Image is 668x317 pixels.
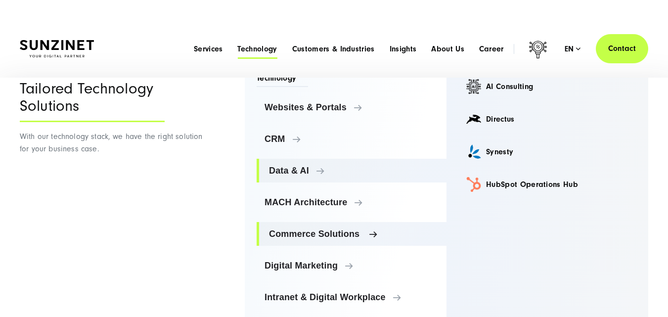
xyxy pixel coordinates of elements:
a: Customers & Industries [292,44,375,54]
a: Intranet & Digital Workplace [257,285,446,309]
a: Websites & Portals [257,95,446,119]
a: Data & AI [257,159,446,182]
a: Technology [237,44,277,54]
div: en [565,44,581,54]
a: HubSpot Operations Hub [458,170,636,199]
a: AI Consulting [458,72,636,101]
span: Commerce Solutions [269,229,439,239]
span: Technology [257,73,308,87]
span: Digital Marketing [265,261,439,271]
a: Directus [458,105,636,134]
span: Intranet & Digital Workplace [265,292,439,302]
span: Websites & Portals [265,102,439,112]
a: Commerce Solutions [257,222,446,246]
a: Digital Marketing [257,254,446,277]
a: Services [194,44,223,54]
div: Tailored Technology Solutions [20,80,165,122]
span: Data & AI [269,166,439,176]
p: With our technology stack, we have the right solution for your business case. [20,131,205,155]
a: Career [479,44,504,54]
a: About Us [431,44,464,54]
a: CRM [257,127,446,151]
span: MACH Architecture [265,197,439,207]
a: MACH Architecture [257,190,446,214]
a: Synesty [458,137,636,166]
img: SUNZINET Full Service Digital Agentur [20,40,94,57]
span: CRM [265,134,439,144]
a: Contact [596,34,648,63]
a: Insights [390,44,417,54]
